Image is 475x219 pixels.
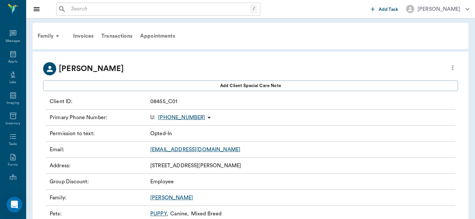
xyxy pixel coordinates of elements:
[401,3,475,15] button: [PERSON_NAME]
[50,178,148,186] p: Group Discount :
[170,210,189,218] p: Canine ,
[150,210,168,218] a: PUPPY,
[50,162,148,170] p: Address :
[7,197,22,212] div: Open Intercom Messenger
[50,146,148,154] p: Email :
[158,114,205,121] p: [PHONE_NUMBER]
[59,63,124,75] p: [PERSON_NAME]
[191,210,222,218] p: Mixed Breed
[220,82,281,89] span: Add client Special Care Note
[150,195,193,200] a: [PERSON_NAME]
[150,130,172,137] p: Opted-In
[150,178,174,186] p: Employee
[368,3,401,15] button: Add Task
[150,98,177,105] p: 08455_C01
[150,162,241,170] p: [STREET_ADDRESS][PERSON_NAME]
[8,162,18,167] div: Forms
[6,121,20,126] div: Inventory
[8,59,17,64] div: Appts
[418,5,460,13] div: [PERSON_NAME]
[69,5,250,14] input: Search
[97,28,136,44] a: Transactions
[43,81,458,91] button: Add client Special Care Note
[50,130,148,137] p: Permission to text :
[9,80,16,85] div: Labs
[250,5,257,13] div: /
[50,114,148,121] p: Primary Phone Number :
[34,28,65,44] div: Family
[50,98,148,105] p: Client ID :
[30,3,43,16] button: Close drawer
[448,62,458,73] button: more
[150,114,156,121] span: U :
[150,147,240,152] a: [EMAIL_ADDRESS][DOMAIN_NAME]
[50,194,148,202] p: Family :
[136,28,179,44] a: Appointments
[9,142,17,147] div: Tasks
[69,28,97,44] a: Invoices
[7,100,19,105] div: Imaging
[6,39,21,44] div: Messages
